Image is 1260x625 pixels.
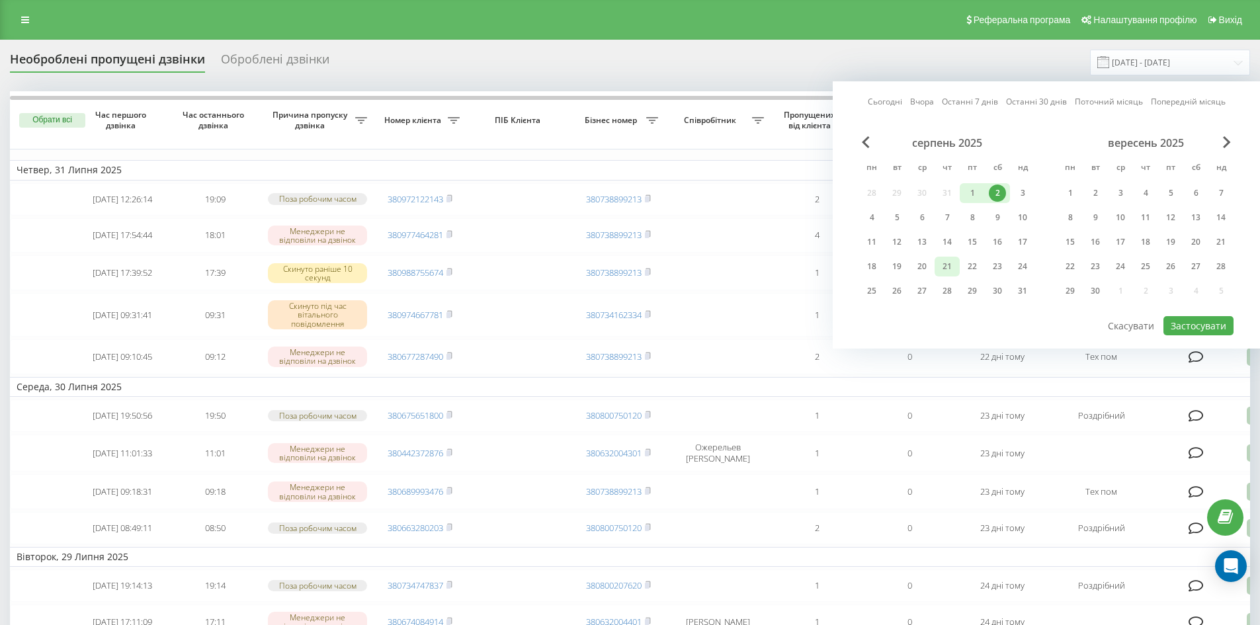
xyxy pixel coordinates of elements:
[268,263,367,283] div: Скинуто раніше 10 секунд
[942,95,998,108] a: Останні 7 днів
[888,258,905,275] div: 19
[1062,209,1079,226] div: 8
[1133,232,1158,252] div: чт 18 вер 2025 р.
[859,232,884,252] div: пн 11 серп 2025 р.
[771,255,863,290] td: 1
[1058,136,1234,149] div: вересень 2025
[937,159,957,179] abbr: четвер
[964,185,981,202] div: 1
[388,447,443,459] a: 380442372876
[268,193,367,204] div: Поза робочим часом
[859,281,884,301] div: пн 25 серп 2025 р.
[863,258,880,275] div: 18
[1087,185,1104,202] div: 2
[1058,257,1083,276] div: пн 22 вер 2025 р.
[1111,159,1130,179] abbr: середа
[1048,399,1154,432] td: Роздрібний
[586,193,642,205] a: 380738899213
[1112,258,1129,275] div: 24
[1158,232,1183,252] div: пт 19 вер 2025 р.
[586,267,642,278] a: 380738899213
[939,209,956,226] div: 7
[884,281,909,301] div: вт 26 серп 2025 р.
[909,257,935,276] div: ср 20 серп 2025 р.
[863,474,956,509] td: 0
[863,233,880,251] div: 11
[76,474,169,509] td: [DATE] 09:18:31
[1186,159,1206,179] abbr: субота
[1212,258,1230,275] div: 28
[956,435,1048,472] td: 23 дні тому
[985,183,1010,203] div: сб 2 серп 2025 р.
[87,110,158,130] span: Час першого дзвінка
[1048,339,1154,374] td: Тех пом
[863,435,956,472] td: 0
[859,136,1035,149] div: серпень 2025
[989,233,1006,251] div: 16
[1212,185,1230,202] div: 7
[1112,209,1129,226] div: 10
[1013,159,1032,179] abbr: неділя
[1208,183,1234,203] div: нд 7 вер 2025 р.
[1093,15,1197,25] span: Налаштування профілю
[169,183,261,216] td: 19:09
[1162,209,1179,226] div: 12
[1183,208,1208,228] div: сб 13 вер 2025 р.
[1158,183,1183,203] div: пт 5 вер 2025 р.
[1162,233,1179,251] div: 19
[1108,208,1133,228] div: ср 10 вер 2025 р.
[771,339,863,374] td: 2
[985,281,1010,301] div: сб 30 серп 2025 р.
[388,579,443,591] a: 380734747837
[985,232,1010,252] div: сб 16 серп 2025 р.
[169,474,261,509] td: 09:18
[1162,185,1179,202] div: 5
[586,409,642,421] a: 380800750120
[1101,316,1161,335] button: Скасувати
[1083,232,1108,252] div: вт 16 вер 2025 р.
[1187,185,1204,202] div: 6
[1158,257,1183,276] div: пт 26 вер 2025 р.
[1058,232,1083,252] div: пн 15 вер 2025 р.
[974,15,1071,25] span: Реферальна програма
[1010,281,1035,301] div: нд 31 серп 2025 р.
[912,159,932,179] abbr: середа
[913,233,931,251] div: 13
[388,485,443,497] a: 380689993476
[76,339,169,374] td: [DATE] 09:10:45
[1014,282,1031,300] div: 31
[1161,159,1181,179] abbr: п’ятниця
[169,512,261,544] td: 08:50
[1215,550,1247,582] div: Open Intercom Messenger
[887,159,907,179] abbr: вівторок
[771,474,863,509] td: 1
[910,95,934,108] a: Вчора
[1108,183,1133,203] div: ср 3 вер 2025 р.
[1183,183,1208,203] div: сб 6 вер 2025 р.
[586,447,642,459] a: 380632004301
[1112,185,1129,202] div: 3
[1137,185,1154,202] div: 4
[868,95,902,108] a: Сьогодні
[964,233,981,251] div: 15
[586,485,642,497] a: 380738899213
[987,159,1007,179] abbr: субота
[863,399,956,432] td: 0
[1187,233,1204,251] div: 20
[985,257,1010,276] div: сб 23 серп 2025 р.
[989,209,1006,226] div: 9
[268,481,367,501] div: Менеджери не відповіли на дзвінок
[1014,209,1031,226] div: 10
[76,293,169,337] td: [DATE] 09:31:41
[956,474,1048,509] td: 23 дні тому
[935,232,960,252] div: чт 14 серп 2025 р.
[909,208,935,228] div: ср 6 серп 2025 р.
[1212,233,1230,251] div: 21
[939,282,956,300] div: 28
[1187,209,1204,226] div: 13
[1006,95,1067,108] a: Останні 30 днів
[169,435,261,472] td: 11:01
[586,309,642,321] a: 380734162334
[884,232,909,252] div: вт 12 серп 2025 р.
[1087,258,1104,275] div: 23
